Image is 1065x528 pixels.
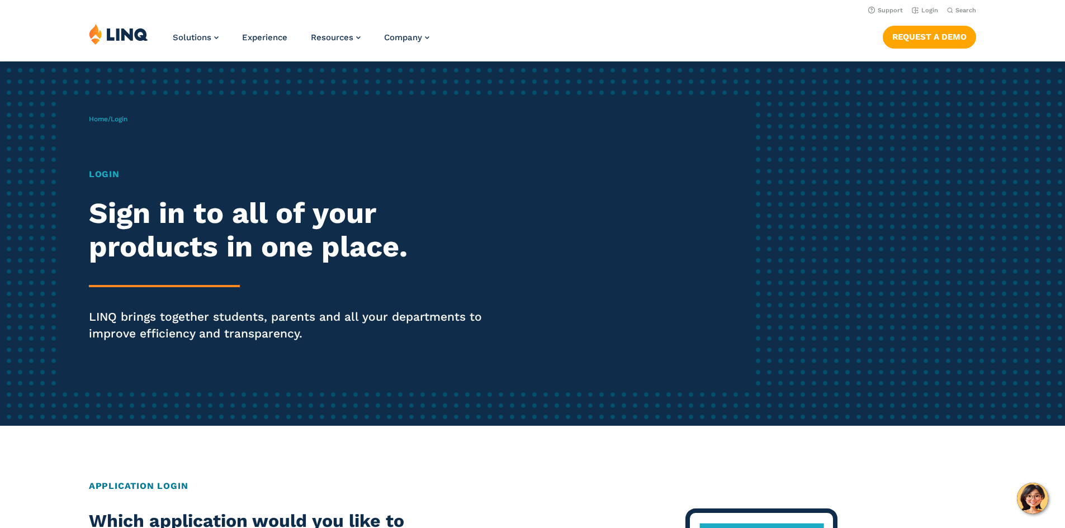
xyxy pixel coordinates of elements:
a: Support [868,7,903,14]
nav: Primary Navigation [173,23,429,60]
button: Hello, have a question? Let’s chat. [1017,483,1048,514]
a: Company [384,32,429,42]
h2: Sign in to all of your products in one place. [89,197,499,264]
a: Login [912,7,938,14]
a: Solutions [173,32,219,42]
span: Company [384,32,422,42]
span: Search [955,7,976,14]
a: Home [89,115,108,123]
h2: Application Login [89,479,976,493]
span: Solutions [173,32,211,42]
img: LINQ | K‑12 Software [89,23,148,45]
span: / [89,115,127,123]
h1: Login [89,168,499,181]
span: Resources [311,32,353,42]
nav: Button Navigation [883,23,976,48]
span: Login [111,115,127,123]
button: Open Search Bar [947,6,976,15]
p: LINQ brings together students, parents and all your departments to improve efficiency and transpa... [89,308,499,342]
a: Resources [311,32,361,42]
a: Experience [242,32,287,42]
a: Request a Demo [883,26,976,48]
